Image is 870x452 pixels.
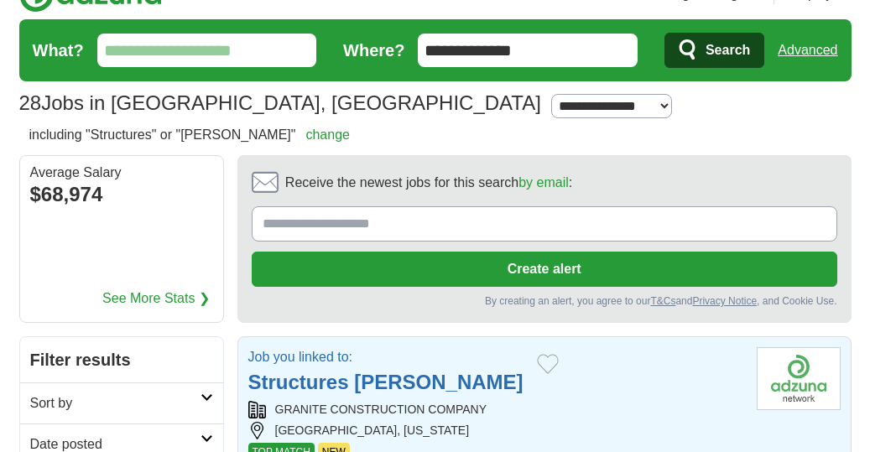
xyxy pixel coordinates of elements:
[305,127,350,142] a: change
[19,91,541,114] h1: Jobs in [GEOGRAPHIC_DATA], [GEOGRAPHIC_DATA]
[30,393,201,413] h2: Sort by
[285,173,572,193] span: Receive the newest jobs for this search :
[248,371,524,393] a: Structures [PERSON_NAME]
[518,175,569,190] a: by email
[778,34,837,67] a: Advanced
[354,371,523,393] strong: [PERSON_NAME]
[757,347,841,410] img: Company logo
[692,295,757,307] a: Privacy Notice
[30,166,213,179] div: Average Salary
[248,371,349,393] strong: Structures
[29,125,350,145] h2: including "Structures" or "[PERSON_NAME]"
[537,354,559,374] button: Add to favorite jobs
[252,252,837,287] button: Create alert
[20,382,223,423] a: Sort by
[252,294,837,309] div: By creating an alert, you agree to our and , and Cookie Use.
[30,179,213,210] div: $68,974
[20,337,223,382] h2: Filter results
[248,347,524,367] p: Job you linked to:
[102,288,210,309] a: See More Stats ❯
[664,33,764,68] button: Search
[706,34,750,67] span: Search
[19,88,42,118] span: 28
[343,38,404,63] label: Where?
[248,422,743,439] div: [GEOGRAPHIC_DATA], [US_STATE]
[650,295,675,307] a: T&Cs
[33,38,84,63] label: What?
[248,401,743,418] div: GRANITE CONSTRUCTION COMPANY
